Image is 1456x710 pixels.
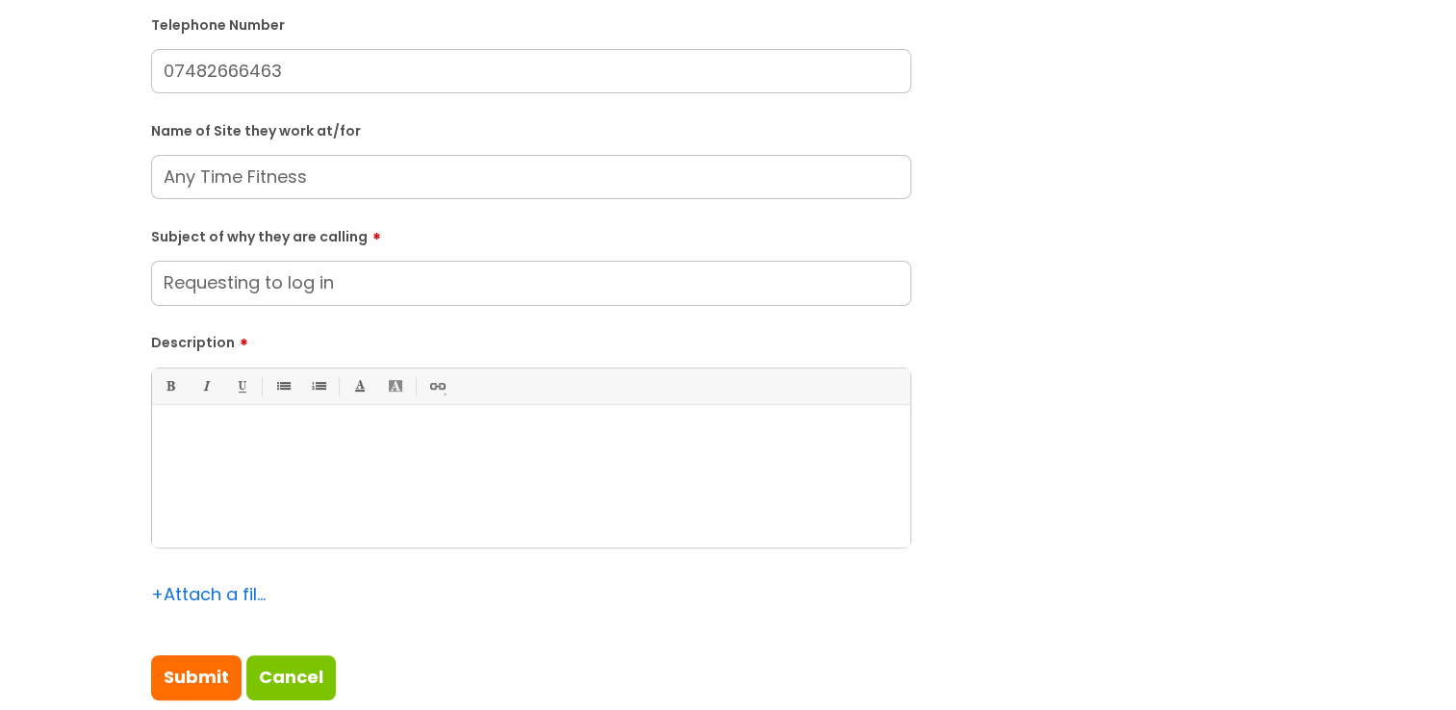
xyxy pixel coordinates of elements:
input: Submit [151,655,242,699]
a: Underline(Ctrl-U) [229,374,253,398]
a: Link [424,374,448,398]
label: Name of Site they work at/for [151,119,911,139]
label: Description [151,328,911,351]
a: 1. Ordered List (Ctrl-Shift-8) [306,374,330,398]
a: Font Color [347,374,371,398]
a: Italic (Ctrl-I) [193,374,217,398]
a: Back Color [383,374,407,398]
label: Subject of why they are calling [151,222,911,245]
a: Bold (Ctrl-B) [158,374,182,398]
label: Telephone Number [151,13,911,34]
a: Cancel [246,655,336,699]
div: Attach a file [151,579,267,610]
a: • Unordered List (Ctrl-Shift-7) [270,374,294,398]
